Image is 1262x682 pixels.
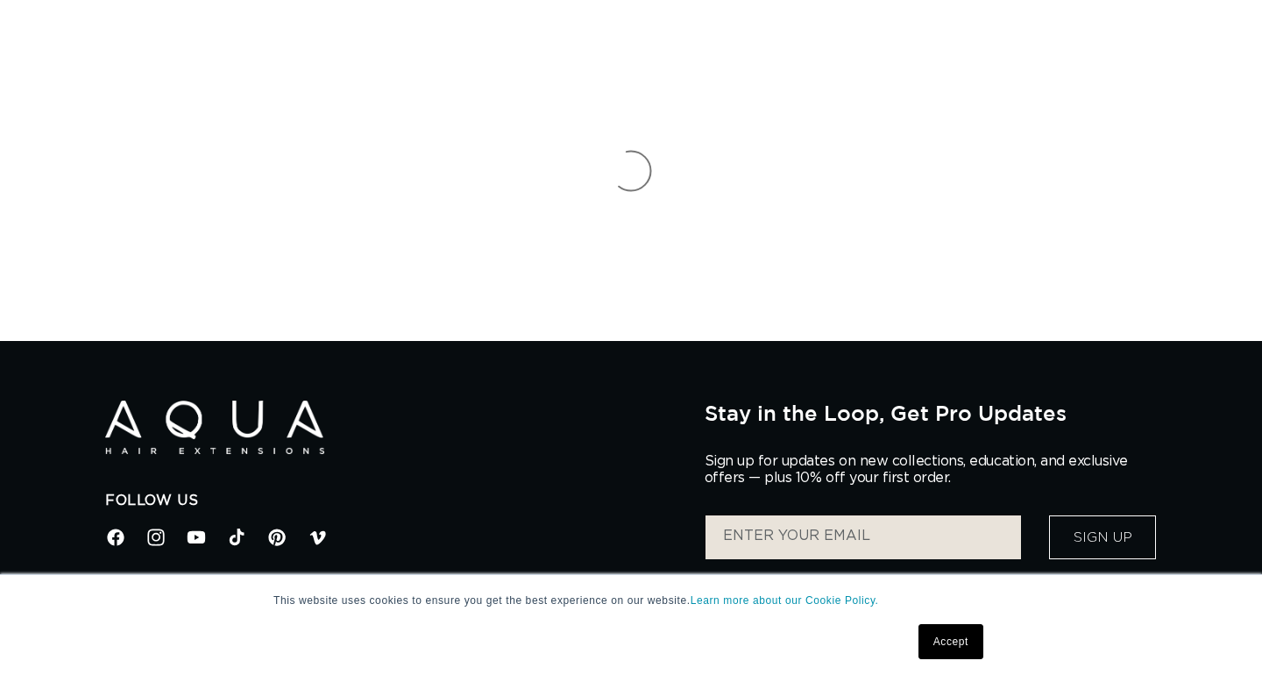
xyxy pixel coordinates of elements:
[705,453,1143,487] p: Sign up for updates on new collections, education, and exclusive offers — plus 10% off your first...
[105,401,324,454] img: Aqua Hair Extensions
[1049,515,1156,559] button: Sign Up
[273,593,989,608] p: This website uses cookies to ensure you get the best experience on our website.
[705,401,1157,425] h2: Stay in the Loop, Get Pro Updates
[105,492,678,510] h2: Follow Us
[691,594,879,607] a: Learn more about our Cookie Policy.
[705,515,1021,559] input: ENTER YOUR EMAIL
[918,624,983,659] a: Accept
